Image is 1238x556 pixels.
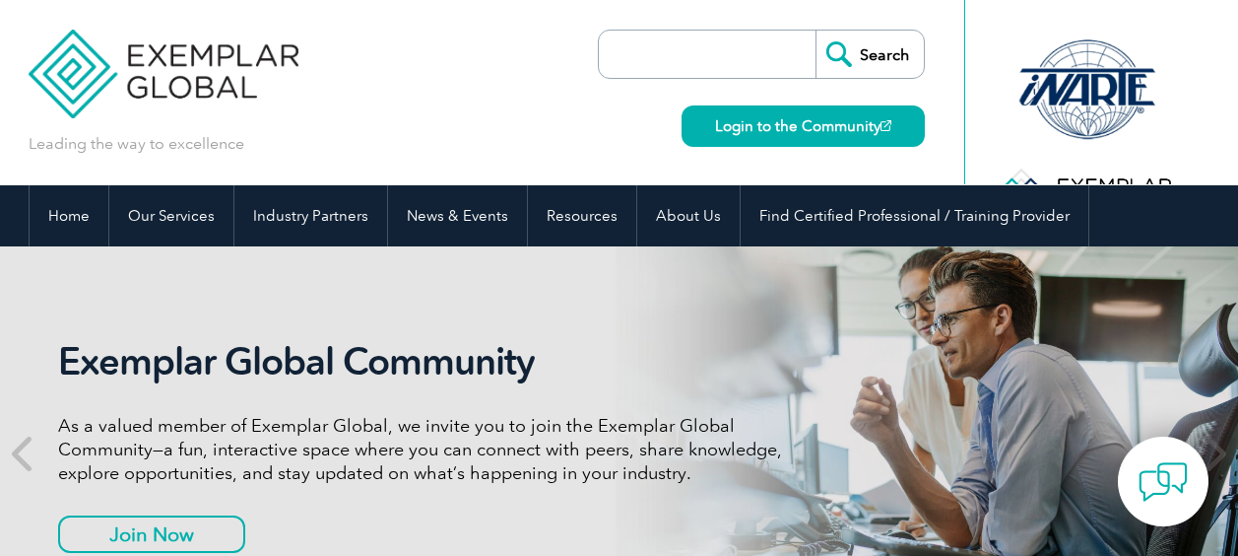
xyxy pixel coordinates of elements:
input: Search [815,31,924,78]
a: About Us [637,185,740,246]
img: open_square.png [880,120,891,131]
a: Login to the Community [682,105,925,147]
img: contact-chat.png [1139,457,1188,507]
a: Our Services [109,185,233,246]
p: Leading the way to excellence [29,133,244,155]
a: News & Events [388,185,527,246]
a: Home [30,185,108,246]
a: Join Now [58,516,245,553]
a: Industry Partners [234,185,387,246]
h2: Exemplar Global Community [58,339,797,384]
p: As a valued member of Exemplar Global, we invite you to join the Exemplar Global Community—a fun,... [58,414,797,485]
a: Resources [528,185,636,246]
a: Find Certified Professional / Training Provider [741,185,1088,246]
